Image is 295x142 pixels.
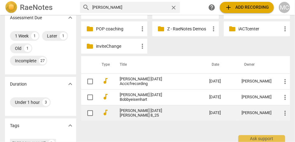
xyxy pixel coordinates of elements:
[5,1,17,14] img: Logo
[5,1,75,14] a: LogoRaeNotes
[97,56,112,73] th: Type
[92,2,168,12] input: Search
[112,56,204,73] th: Title
[281,25,289,33] span: more_vert
[86,25,94,33] span: folder
[170,4,177,11] span: close
[42,99,50,106] div: 3
[31,32,39,40] div: 1
[96,26,139,32] p: POP coaching
[102,77,109,85] span: audiotrack
[239,26,281,32] p: iACTcenter
[225,4,269,11] span: Add recording
[242,95,271,100] div: [PERSON_NAME]
[82,4,90,11] span: search
[281,94,289,101] span: more_vert
[66,121,75,130] button: Show more
[66,13,75,22] button: Show more
[225,4,232,11] span: add
[15,45,21,51] div: Old
[67,122,74,129] span: expand_more
[204,73,237,89] td: [DATE]
[229,25,236,33] span: folder
[279,2,290,13] button: MC
[237,56,276,73] th: Owner
[15,58,36,64] div: Incomplete
[139,42,146,50] span: more_vert
[47,33,57,39] div: Later
[24,45,31,52] div: 1
[242,79,271,84] div: [PERSON_NAME]
[66,79,75,89] button: Show more
[120,109,187,118] a: [PERSON_NAME] [DATE] [PERSON_NAME] 8_25
[167,26,210,32] p: Z - RaeNotes Demos
[86,42,94,50] span: folder
[67,14,74,21] span: expand_more
[281,109,289,117] span: more_vert
[39,57,46,64] div: 27
[67,80,74,88] span: expand_more
[10,81,27,87] p: Duration
[20,3,53,12] h2: RaeNotes
[120,77,187,86] a: [PERSON_NAME] [DATE] Accicfrecording
[15,33,29,39] div: 1 Week
[102,109,109,116] span: audiotrack
[204,89,237,105] td: [DATE]
[10,122,19,129] p: Tags
[210,25,218,33] span: more_vert
[102,93,109,100] span: audiotrack
[238,135,285,142] div: Ask support
[242,111,271,115] div: [PERSON_NAME]
[204,56,237,73] th: Date
[157,25,165,33] span: folder
[120,93,187,102] a: [PERSON_NAME] [DATE] Bobbyeisenhart
[220,2,274,13] button: Upload
[204,105,237,121] td: [DATE]
[10,15,42,21] p: Assessment Due
[15,99,40,105] div: Under 1 hour
[96,43,139,50] p: inviteChange
[60,32,67,40] div: 1
[139,25,146,33] span: more_vert
[206,2,217,13] a: Help
[281,78,289,85] span: more_vert
[208,4,215,11] span: help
